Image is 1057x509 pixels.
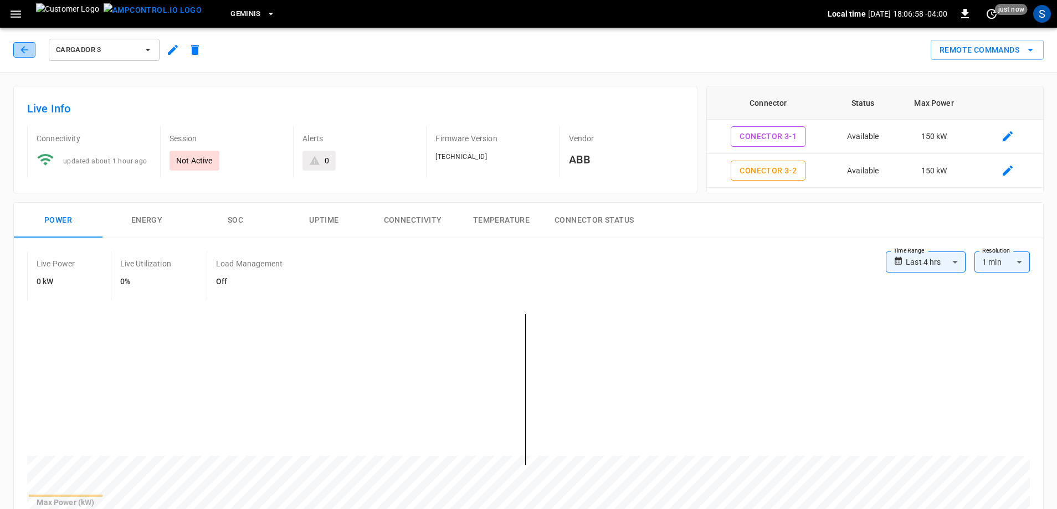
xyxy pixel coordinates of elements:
[830,120,896,154] td: Available
[830,188,896,222] td: Available
[546,203,643,238] button: Connector Status
[176,155,213,166] p: Not Active
[995,4,1028,15] span: just now
[37,133,151,144] p: Connectivity
[974,251,1030,273] div: 1 min
[435,133,550,144] p: Firmware Version
[868,8,947,19] p: [DATE] 18:06:58 -04:00
[325,155,329,166] div: 0
[63,157,147,165] span: updated about 1 hour ago
[828,8,866,19] p: Local time
[120,276,171,288] h6: 0%
[731,126,805,147] button: Conector 3-1
[569,151,684,168] h6: ABB
[226,3,280,25] button: Geminis
[56,44,138,56] span: Cargador 3
[1033,5,1051,23] div: profile-icon
[931,40,1044,60] button: Remote Commands
[435,153,487,161] span: [TECHNICAL_ID]
[191,203,280,238] button: SOC
[102,203,191,238] button: Energy
[906,251,966,273] div: Last 4 hrs
[731,161,805,181] button: Conector 3-2
[27,100,684,117] h6: Live Info
[37,276,75,288] h6: 0 kW
[707,86,830,120] th: Connector
[37,258,75,269] p: Live Power
[569,133,684,144] p: Vendor
[170,133,284,144] p: Session
[368,203,457,238] button: Connectivity
[104,3,202,17] img: ampcontrol.io logo
[216,258,283,269] p: Load Management
[830,154,896,188] td: Available
[894,246,925,255] label: Time Range
[280,203,368,238] button: Uptime
[216,276,283,288] h6: Off
[302,133,417,144] p: Alerts
[983,5,1000,23] button: set refresh interval
[230,8,261,20] span: Geminis
[896,154,972,188] td: 150 kW
[931,40,1044,60] div: remote commands options
[120,258,171,269] p: Live Utilization
[49,39,160,61] button: Cargador 3
[707,86,1043,256] table: connector table
[14,203,102,238] button: Power
[982,246,1010,255] label: Resolution
[896,120,972,154] td: 150 kW
[896,86,972,120] th: Max Power
[457,203,546,238] button: Temperature
[830,86,896,120] th: Status
[36,3,99,24] img: Customer Logo
[896,188,972,222] td: 150 kW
